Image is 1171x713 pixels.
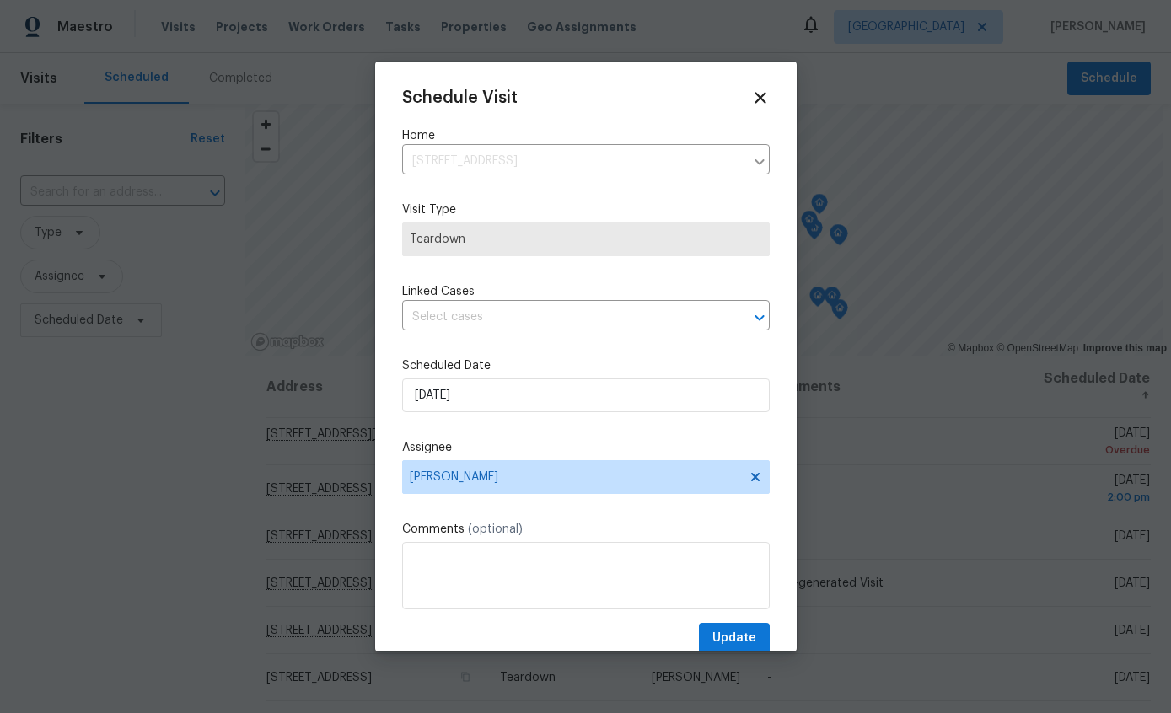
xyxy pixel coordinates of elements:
[402,283,475,300] span: Linked Cases
[402,89,518,106] span: Schedule Visit
[410,231,762,248] span: Teardown
[402,378,770,412] input: M/D/YYYY
[402,148,744,174] input: Enter in an address
[402,304,722,330] input: Select cases
[751,88,770,107] span: Close
[748,306,771,330] button: Open
[402,357,770,374] label: Scheduled Date
[699,623,770,654] button: Update
[402,521,770,538] label: Comments
[402,127,770,144] label: Home
[410,470,740,484] span: [PERSON_NAME]
[402,439,770,456] label: Assignee
[402,201,770,218] label: Visit Type
[468,523,523,535] span: (optional)
[712,628,756,649] span: Update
